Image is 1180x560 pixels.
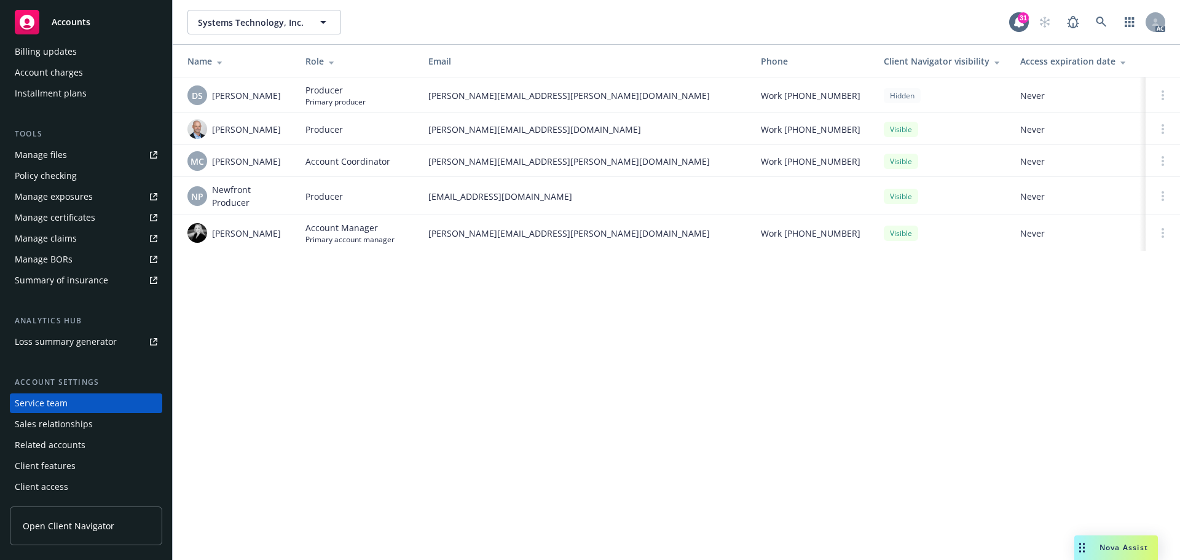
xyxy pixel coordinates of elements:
[1117,10,1142,34] a: Switch app
[1099,542,1148,553] span: Nova Assist
[15,250,73,269] div: Manage BORs
[15,414,93,434] div: Sales relationships
[187,10,341,34] button: Systems Technology, Inc.
[305,55,409,68] div: Role
[10,477,162,497] a: Client access
[52,17,90,27] span: Accounts
[15,187,93,207] div: Manage exposures
[10,414,162,434] a: Sales relationships
[191,155,204,168] span: MC
[212,89,281,102] span: [PERSON_NAME]
[305,97,366,107] span: Primary producer
[1020,155,1136,168] span: Never
[10,270,162,290] a: Summary of insurance
[1018,12,1029,23] div: 31
[187,119,207,139] img: photo
[10,128,162,140] div: Tools
[1020,55,1136,68] div: Access expiration date
[15,42,77,61] div: Billing updates
[15,63,83,82] div: Account charges
[10,84,162,103] a: Installment plans
[187,55,286,68] div: Name
[305,234,395,245] span: Primary account manager
[212,183,286,209] span: Newfront Producer
[884,122,918,137] div: Visible
[192,89,203,102] span: DS
[305,221,395,234] span: Account Manager
[761,155,860,168] span: Work [PHONE_NUMBER]
[1074,535,1090,560] div: Drag to move
[15,84,87,103] div: Installment plans
[1020,123,1136,136] span: Never
[884,226,918,241] div: Visible
[428,89,741,102] span: [PERSON_NAME][EMAIL_ADDRESS][PERSON_NAME][DOMAIN_NAME]
[305,123,343,136] span: Producer
[428,155,741,168] span: [PERSON_NAME][EMAIL_ADDRESS][PERSON_NAME][DOMAIN_NAME]
[428,190,741,203] span: [EMAIL_ADDRESS][DOMAIN_NAME]
[212,123,281,136] span: [PERSON_NAME]
[10,208,162,227] a: Manage certificates
[15,332,117,352] div: Loss summary generator
[428,123,741,136] span: [PERSON_NAME][EMAIL_ADDRESS][DOMAIN_NAME]
[10,376,162,388] div: Account settings
[1061,10,1085,34] a: Report a Bug
[15,270,108,290] div: Summary of insurance
[10,166,162,186] a: Policy checking
[10,250,162,269] a: Manage BORs
[10,229,162,248] a: Manage claims
[884,55,1001,68] div: Client Navigator visibility
[428,227,741,240] span: [PERSON_NAME][EMAIL_ADDRESS][PERSON_NAME][DOMAIN_NAME]
[10,63,162,82] a: Account charges
[10,42,162,61] a: Billing updates
[212,155,281,168] span: [PERSON_NAME]
[10,5,162,39] a: Accounts
[1020,89,1136,102] span: Never
[15,456,76,476] div: Client features
[761,55,864,68] div: Phone
[884,154,918,169] div: Visible
[187,223,207,243] img: photo
[15,208,95,227] div: Manage certificates
[10,393,162,413] a: Service team
[212,227,281,240] span: [PERSON_NAME]
[10,332,162,352] a: Loss summary generator
[761,123,860,136] span: Work [PHONE_NUMBER]
[761,89,860,102] span: Work [PHONE_NUMBER]
[884,189,918,204] div: Visible
[10,315,162,327] div: Analytics hub
[10,456,162,476] a: Client features
[10,187,162,207] a: Manage exposures
[1089,10,1114,34] a: Search
[10,145,162,165] a: Manage files
[198,16,304,29] span: Systems Technology, Inc.
[1032,10,1057,34] a: Start snowing
[305,84,366,97] span: Producer
[10,435,162,455] a: Related accounts
[15,393,68,413] div: Service team
[15,145,67,165] div: Manage files
[1020,227,1136,240] span: Never
[761,227,860,240] span: Work [PHONE_NUMBER]
[428,55,741,68] div: Email
[15,477,68,497] div: Client access
[15,435,85,455] div: Related accounts
[1074,535,1158,560] button: Nova Assist
[15,229,77,248] div: Manage claims
[23,519,114,532] span: Open Client Navigator
[1020,190,1136,203] span: Never
[15,166,77,186] div: Policy checking
[305,190,343,203] span: Producer
[884,88,921,103] div: Hidden
[305,155,390,168] span: Account Coordinator
[191,190,203,203] span: NP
